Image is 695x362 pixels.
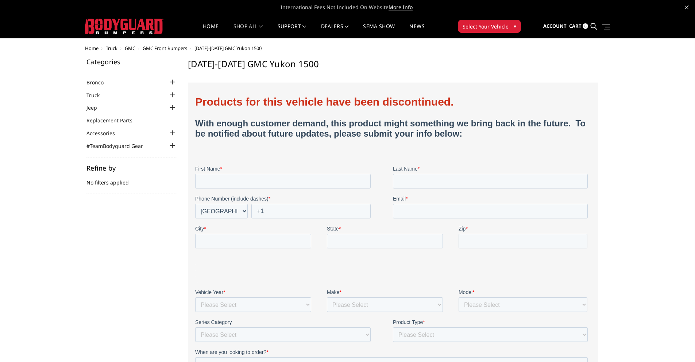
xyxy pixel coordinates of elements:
[86,165,177,194] div: No filters applied
[106,45,117,52] a: Truck
[85,45,99,52] a: Home
[409,24,424,38] a: News
[86,79,113,86] a: Bronco
[569,23,582,29] span: Cart
[569,16,588,36] a: Cart 0
[463,23,509,30] span: Select Your Vehicle
[263,199,277,205] span: Model
[263,136,270,142] span: Zip
[203,24,219,38] a: Home
[514,22,516,30] span: ▾
[143,45,187,52] a: GMC Front Bumpers
[1,188,3,194] span: .
[188,58,598,75] h1: [DATE]-[DATE] GMC Yukon 1500
[125,45,135,52] a: GMC
[86,117,142,124] a: Replacement Parts
[85,19,163,34] img: BODYGUARD BUMPERS
[86,104,106,111] a: Jeep
[86,129,124,137] a: Accessories
[198,106,211,112] span: Email
[86,142,152,150] a: #TeamBodyguard Gear
[278,24,306,38] a: Support
[363,24,395,38] a: SEMA Show
[198,229,228,235] span: Product Type
[132,136,144,142] span: State
[458,20,521,33] button: Select Your Vehicle
[86,58,177,65] h5: Categories
[543,23,567,29] span: Account
[583,23,588,29] span: 0
[194,45,262,52] span: [DATE]-[DATE] GMC Yukon 1500
[389,4,413,11] a: More Info
[233,24,263,38] a: shop all
[321,24,349,38] a: Dealers
[86,91,109,99] a: Truck
[543,16,567,36] a: Account
[132,199,144,205] span: Make
[86,165,177,171] h5: Refine by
